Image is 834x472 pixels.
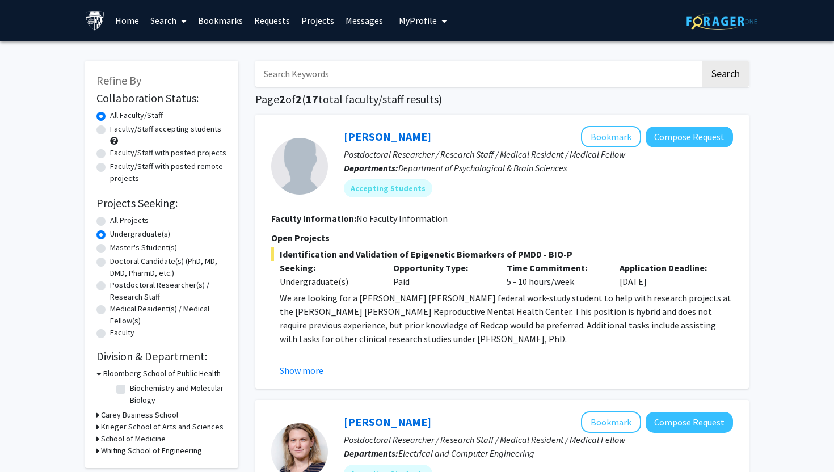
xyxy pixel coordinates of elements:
button: Compose Request to Moira-Phoebe Huet [646,412,733,433]
button: Add Moira-Phoebe Huet to Bookmarks [581,411,641,433]
iframe: Chat [9,421,48,463]
h2: Collaboration Status: [96,91,227,105]
a: Home [109,1,145,40]
button: Compose Request to Victoria Paone [646,127,733,147]
span: My Profile [399,15,437,26]
span: Electrical and Computer Engineering [398,448,534,459]
a: Messages [340,1,389,40]
a: Bookmarks [192,1,248,40]
span: Department of Psychological & Brain Sciences [398,162,567,174]
h3: Whiting School of Engineering [101,445,202,457]
b: Faculty Information: [271,213,356,224]
p: Open Projects [271,231,733,245]
p: Postdoctoral Researcher / Research Staff / Medical Resident / Medical Fellow [344,433,733,446]
h3: Bloomberg School of Public Health [103,368,221,380]
input: Search Keywords [255,61,701,87]
label: Undergraduate(s) [110,228,170,240]
b: Departments: [344,448,398,459]
p: Application Deadline: [620,261,716,275]
button: Show more [280,364,323,377]
p: We are looking for a [PERSON_NAME] [PERSON_NAME] federal work-study student to help with research... [280,291,733,345]
label: Faculty/Staff with posted remote projects [110,161,227,184]
a: Requests [248,1,296,40]
a: [PERSON_NAME] [344,129,431,144]
span: Identification and Validation of Epigenetic Biomarkers of PMDD - BIO-P [271,247,733,261]
h3: Carey Business School [101,409,178,421]
label: Faculty/Staff with posted projects [110,147,226,159]
b: Departments: [344,162,398,174]
a: Projects [296,1,340,40]
label: Faculty [110,327,134,339]
p: Time Commitment: [507,261,603,275]
button: Add Victoria Paone to Bookmarks [581,126,641,147]
div: [DATE] [611,261,725,288]
a: [PERSON_NAME] [344,415,431,429]
h2: Projects Seeking: [96,196,227,210]
label: All Faculty/Staff [110,109,163,121]
p: Postdoctoral Researcher / Research Staff / Medical Resident / Medical Fellow [344,147,733,161]
h2: Division & Department: [96,349,227,363]
label: Biochemistry and Molecular Biology [130,382,224,406]
h3: Krieger School of Arts and Sciences [101,421,224,433]
label: Medical Resident(s) / Medical Fellow(s) [110,303,227,327]
label: All Projects [110,214,149,226]
h1: Page of ( total faculty/staff results) [255,92,749,106]
label: Master's Student(s) [110,242,177,254]
div: Paid [385,261,498,288]
h3: School of Medicine [101,433,166,445]
button: Search [702,61,749,87]
p: Opportunity Type: [393,261,490,275]
span: 17 [306,92,318,106]
img: ForagerOne Logo [686,12,757,30]
label: Faculty/Staff accepting students [110,123,221,135]
div: 5 - 10 hours/week [498,261,612,288]
label: Postdoctoral Researcher(s) / Research Staff [110,279,227,303]
mat-chip: Accepting Students [344,179,432,197]
p: Seeking: [280,261,376,275]
div: Undergraduate(s) [280,275,376,288]
span: 2 [296,92,302,106]
label: Doctoral Candidate(s) (PhD, MD, DMD, PharmD, etc.) [110,255,227,279]
img: Johns Hopkins University Logo [85,11,105,31]
span: 2 [279,92,285,106]
span: Refine By [96,73,141,87]
span: No Faculty Information [356,213,448,224]
a: Search [145,1,192,40]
